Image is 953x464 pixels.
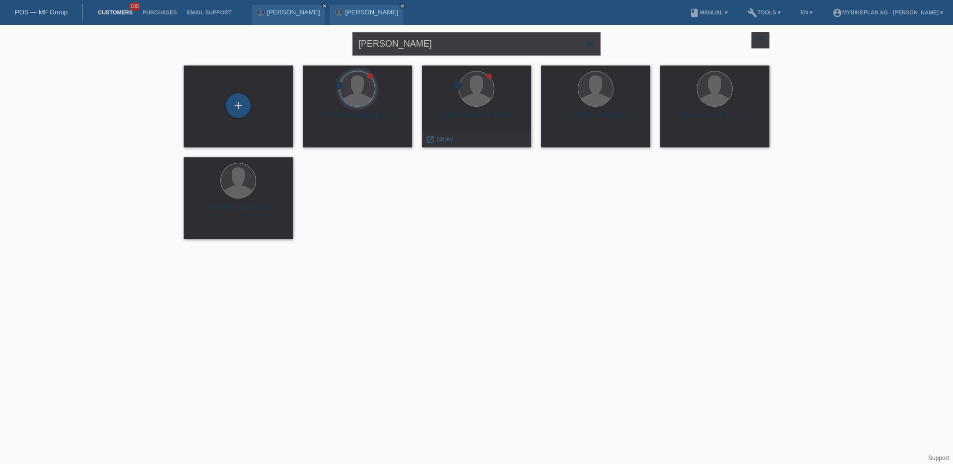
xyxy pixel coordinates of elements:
[399,2,406,9] a: close
[426,135,453,143] a: launch Show
[684,9,733,15] a: bookManual ▾
[748,8,757,18] i: build
[584,38,596,50] i: close
[192,203,285,219] div: elcharki erraqioui (23)
[928,455,949,462] a: Support
[400,3,405,8] i: close
[322,3,327,8] i: close
[267,8,320,16] a: [PERSON_NAME]
[311,111,404,127] div: [PERSON_NAME] (34)
[93,9,137,15] a: Customers
[437,135,453,143] span: Show
[454,81,463,90] i: error
[668,111,761,127] div: [PERSON_NAME] (31)
[689,8,699,18] i: book
[345,8,399,16] a: [PERSON_NAME]
[335,81,343,91] div: unconfirmed, pending
[827,9,948,15] a: account_circleMybikeplan AG - [PERSON_NAME] ▾
[335,81,343,90] i: error
[755,34,766,45] i: filter_list
[832,8,842,18] i: account_circle
[454,81,463,91] div: unconfirmed, pending
[15,8,68,16] a: POS — MF Group
[321,2,328,9] a: close
[129,2,141,11] span: 100
[137,9,182,15] a: Purchases
[430,111,523,127] div: [PERSON_NAME] (49)
[352,32,601,56] input: Search...
[549,111,642,127] div: [PERSON_NAME] (59)
[182,9,236,15] a: Email Support
[426,135,435,144] i: launch
[226,97,250,114] div: Add customer
[743,9,786,15] a: buildTools ▾
[796,9,817,15] a: EN ▾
